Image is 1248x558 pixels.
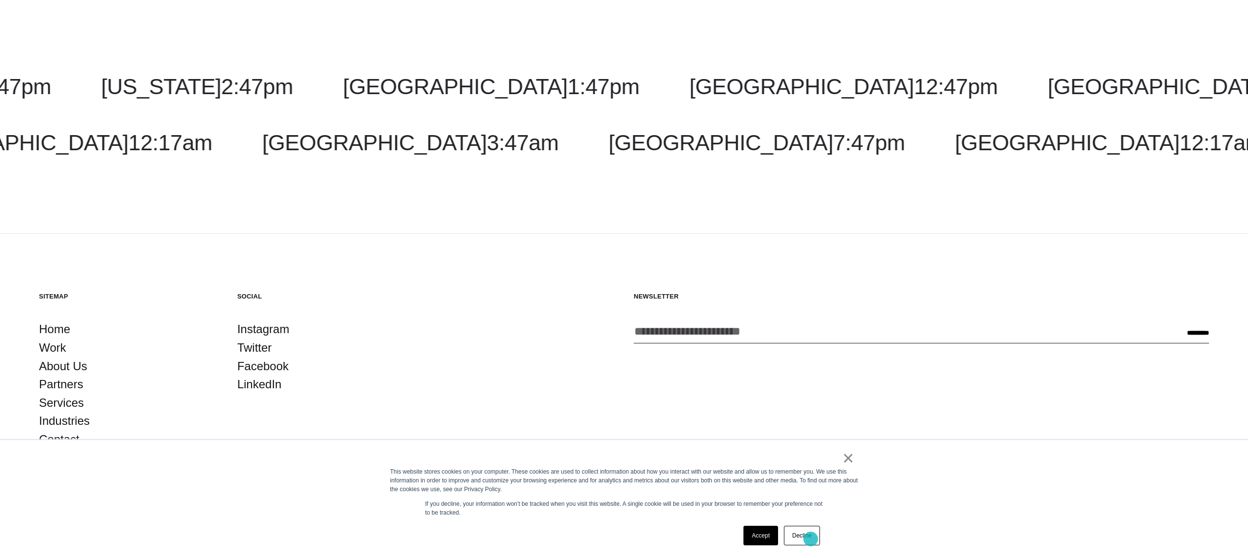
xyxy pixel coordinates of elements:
a: [GEOGRAPHIC_DATA]7:47pm [608,130,905,155]
a: Industries [39,412,90,430]
h5: Newsletter [634,292,1209,300]
a: Contact [39,430,79,449]
a: Work [39,339,66,357]
div: This website stores cookies on your computer. These cookies are used to collect information about... [390,467,858,494]
a: [GEOGRAPHIC_DATA]12:47pm [689,74,998,99]
a: [GEOGRAPHIC_DATA]1:47pm [343,74,640,99]
a: Instagram [237,320,290,339]
a: Partners [39,375,83,394]
a: LinkedIn [237,375,282,394]
span: 2:47pm [221,74,293,99]
a: Facebook [237,357,289,376]
h5: Social [237,292,416,300]
h5: Sitemap [39,292,218,300]
a: × [842,454,854,462]
p: If you decline, your information won’t be tracked when you visit this website. A single cookie wi... [425,499,823,517]
span: 12:47pm [914,74,998,99]
a: Twitter [237,339,272,357]
span: 1:47pm [567,74,639,99]
a: [GEOGRAPHIC_DATA]3:47am [262,130,559,155]
span: 7:47pm [833,130,905,155]
span: 3:47am [487,130,559,155]
a: Decline [784,526,820,545]
a: Home [39,320,70,339]
a: Services [39,394,84,412]
a: Accept [743,526,778,545]
a: [US_STATE]2:47pm [101,74,293,99]
a: About Us [39,357,87,376]
span: 12:17am [128,130,212,155]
